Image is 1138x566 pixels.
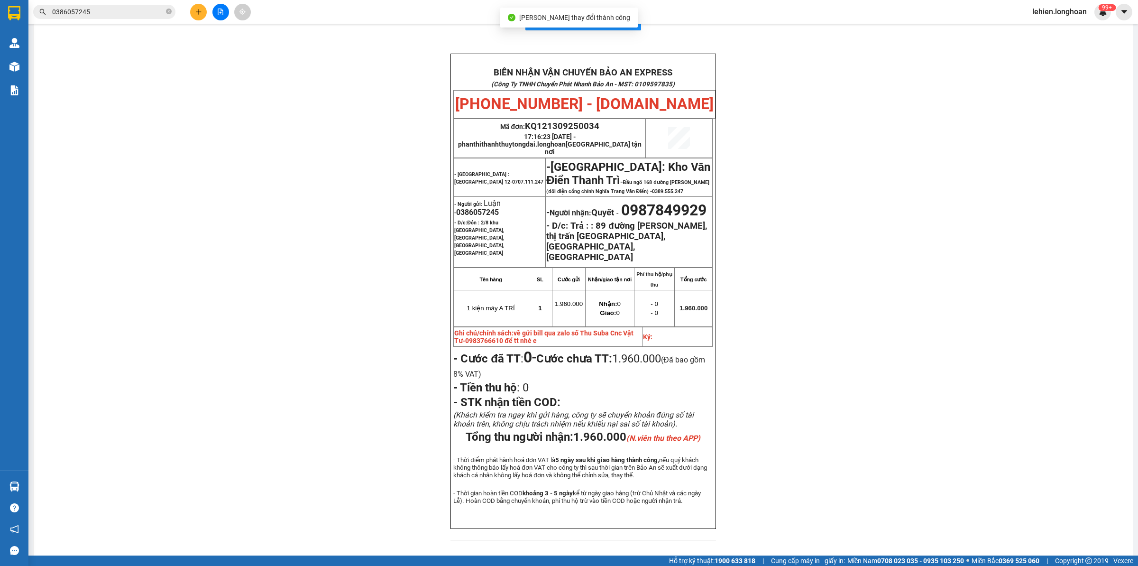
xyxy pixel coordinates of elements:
[558,277,580,282] strong: Cước gửi
[1085,557,1092,564] span: copyright
[669,556,755,566] span: Hỗ trợ kỹ thuật:
[8,6,20,20] img: logo-vxr
[1120,8,1129,16] span: caret-down
[508,14,515,21] span: check-circle
[454,220,505,256] span: Đón : 2/8 khu [GEOGRAPHIC_DATA], [GEOGRAPHIC_DATA], [GEOGRAPHIC_DATA], [GEOGRAPHIC_DATA]
[479,277,502,282] strong: Tên hàng
[239,9,246,15] span: aim
[466,430,700,444] span: Tổng thu người nhận:
[52,7,164,17] input: Tìm tên, số ĐT hoặc mã đơn
[453,490,701,504] span: - Thời gian hoàn tiền COD kể từ ngày giao hàng (trừ Chủ Nhật và các ngày Lễ). Hoàn COD bằng chuyể...
[1116,4,1132,20] button: caret-down
[453,396,560,409] span: - STK nhận tiền COD:
[999,557,1039,565] strong: 0369 525 060
[166,8,172,17] span: close-circle
[1099,8,1107,16] img: icon-new-feature
[591,207,614,218] span: Quyết
[455,95,714,113] span: [PHONE_NUMBER] - [DOMAIN_NAME]
[651,300,658,307] span: - 0
[10,546,19,555] span: message
[626,434,700,443] em: (N.viên thu theo APP)
[525,121,599,131] span: KQ121309250034
[10,503,19,512] span: question-circle
[546,179,709,195] span: Đầu ngõ 168 đường [PERSON_NAME] (đối diện cổng chính Nghĩa Trang Văn Điển) -
[494,67,672,78] strong: BIÊN NHẬN VẬN CHUYỂN BẢO AN EXPRESS
[453,352,521,365] strong: - Cước đã TT
[679,305,707,312] span: 1.960.000
[190,4,207,20] button: plus
[523,490,573,497] strong: khoảng 3 - 5 ngày
[454,220,505,256] strong: - D/c:
[520,381,529,394] span: 0
[453,456,707,479] span: - Thời điểm phát hành hoá đơn VAT là nếu quý khách không thông báo lấy hoá đơn VAT cho công ty th...
[1098,4,1116,11] sup: 367
[458,140,642,156] span: phanthithanhthuytongdai.longhoan
[10,525,19,534] span: notification
[546,165,710,195] span: -
[599,300,617,307] strong: Nhận:
[847,556,964,566] span: Miền Nam
[972,556,1039,566] span: Miền Bắc
[680,277,707,282] strong: Tổng cước
[1046,556,1048,566] span: |
[212,4,229,20] button: file-add
[454,329,633,344] strong: Ghi chú/chính sách:
[523,348,532,366] strong: 0
[9,38,19,48] img: warehouse-icon
[9,85,19,95] img: solution-icon
[555,300,583,307] span: 1.960.000
[715,557,755,565] strong: 1900 633 818
[166,9,172,14] span: close-circle
[537,277,543,282] strong: SL
[523,348,536,366] span: -
[1025,6,1094,18] span: lehien.longhoan
[652,188,683,195] span: 0389.555.247
[536,352,612,365] strong: Cước chưa TT:
[454,199,501,217] span: Luận -
[195,9,202,15] span: plus
[453,352,536,365] span: :
[614,208,621,217] span: -
[512,179,543,185] span: 0707.111.247
[491,81,675,88] strong: (Công Ty TNHH Chuyển Phát Nhanh Bảo An - MST: 0109597835)
[453,381,529,394] span: :
[538,305,541,312] span: 1
[877,557,964,565] strong: 0708 023 035 - 0935 103 250
[546,160,551,174] span: -
[467,305,515,312] span: 1 kiện máy A TRÍ
[454,201,482,207] strong: - Người gửi:
[9,482,19,492] img: warehouse-icon
[546,160,710,187] span: [GEOGRAPHIC_DATA]: Kho Văn Điển Thanh Trì
[621,201,707,219] span: 0987849929
[458,133,642,156] span: 17:16:23 [DATE] -
[453,381,517,394] strong: - Tiền thu hộ
[588,277,632,282] strong: Nhận/giao tận nơi
[651,309,658,316] span: - 0
[234,4,251,20] button: aim
[599,300,621,307] span: 0
[573,430,700,444] span: 1.960.000
[217,9,224,15] span: file-add
[643,333,652,341] strong: Ký:
[550,208,614,217] span: Người nhận:
[453,355,705,379] span: (Đã bao gồm 8% VAT)
[546,221,568,231] strong: - D/c:
[966,559,969,563] span: ⚪️
[519,14,630,21] span: [PERSON_NAME] thay đổi thành công
[600,309,619,316] span: 0
[545,140,642,156] span: [GEOGRAPHIC_DATA] tận nơi
[454,171,543,185] span: - [GEOGRAPHIC_DATA] : [GEOGRAPHIC_DATA] 12-
[546,221,707,262] strong: Trả : : 89 đường [PERSON_NAME], thị trấn [GEOGRAPHIC_DATA], [GEOGRAPHIC_DATA], [GEOGRAPHIC_DATA]
[771,556,845,566] span: Cung cấp máy in - giấy in:
[555,456,659,464] strong: 5 ngày sau khi giao hàng thành công,
[762,556,764,566] span: |
[454,329,633,344] span: về gửi bill qua zalo số Thu Suba Cnc Vật Tư-0983766610 để tt nhé e
[636,271,672,288] strong: Phí thu hộ/phụ thu
[456,208,499,217] span: 0386057245
[500,123,600,130] span: Mã đơn:
[546,207,614,218] strong: -
[453,410,694,428] span: (Khách kiểm tra ngay khi gửi hàng, công ty sẽ chuyển khoản đúng số tài khoản trên, không chịu trá...
[39,9,46,15] span: search
[9,62,19,72] img: warehouse-icon
[600,309,616,316] strong: Giao:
